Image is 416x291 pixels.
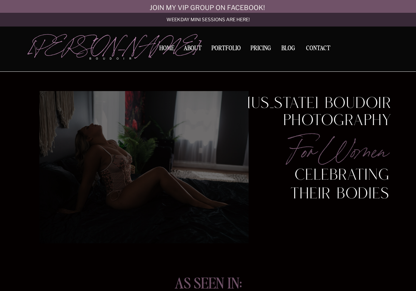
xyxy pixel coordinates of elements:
p: celebrating their bodies [269,167,389,182]
a: Portfolio [209,45,243,54]
p: boudoir [89,56,141,61]
a: Pricing [249,45,273,54]
a: Weekday mini sessions are here! [150,17,266,23]
h3: as seen in: [165,274,252,282]
a: join my vip group on facebook! [150,1,266,7]
a: BLOG [279,45,298,51]
h1: [US_STATE] boudoir photography [244,96,391,128]
a: [PERSON_NAME] [29,35,141,54]
p: for women [252,129,388,165]
a: Contact [304,45,333,52]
